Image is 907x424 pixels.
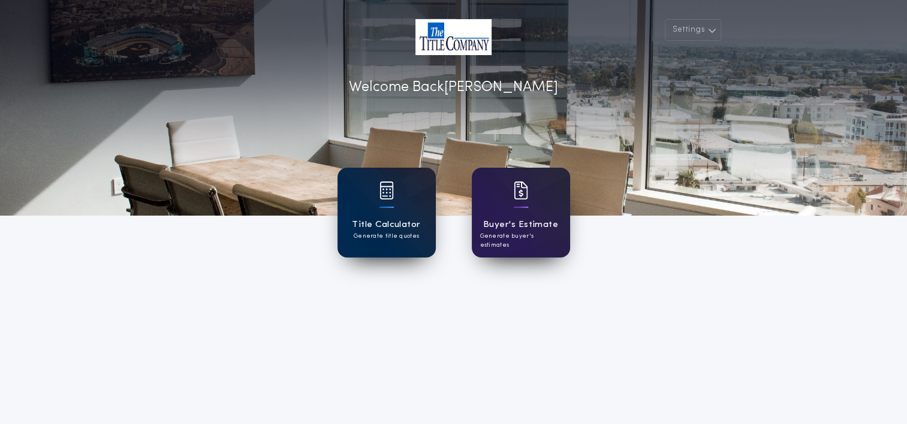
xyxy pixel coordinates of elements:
[349,77,558,98] p: Welcome Back [PERSON_NAME]
[338,168,436,258] a: card iconTitle CalculatorGenerate title quotes
[514,181,528,199] img: card icon
[352,218,420,232] h1: Title Calculator
[472,168,570,258] a: card iconBuyer's EstimateGenerate buyer's estimates
[483,218,558,232] h1: Buyer's Estimate
[354,232,419,241] p: Generate title quotes
[480,232,562,250] p: Generate buyer's estimates
[665,19,721,41] button: Settings
[415,19,492,55] img: account-logo
[379,181,394,199] img: card icon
